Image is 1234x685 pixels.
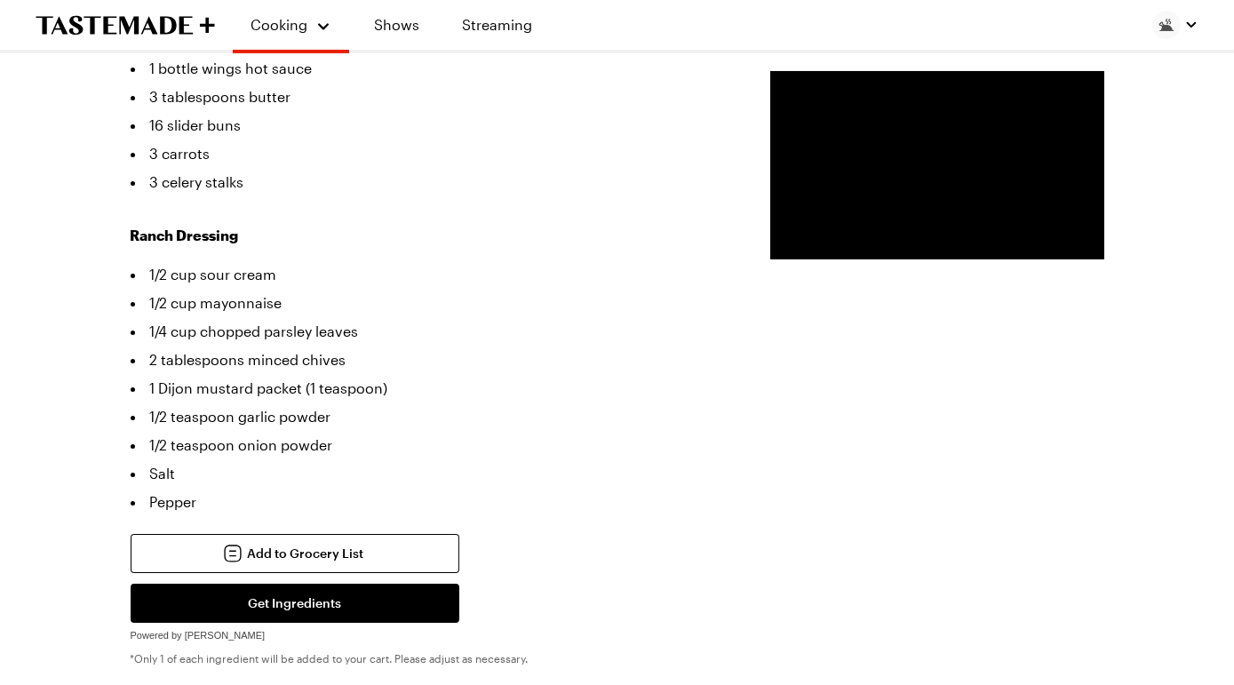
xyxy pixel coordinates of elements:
li: 1 bottle wings hot sauce [131,54,717,83]
li: 1/2 teaspoon onion powder [131,431,717,459]
li: Salt [131,459,717,488]
p: *Only 1 of each ingredient will be added to your cart. Please adjust as necessary. [131,651,717,665]
li: 3 tablespoons butter [131,83,717,111]
li: 16 slider buns [131,111,717,139]
li: 1/4 cup chopped parsley leaves [131,317,717,346]
a: To Tastemade Home Page [36,15,215,36]
li: 2 tablespoons minced chives [131,346,717,374]
span: Cooking [251,16,308,33]
a: Powered by [PERSON_NAME] [131,625,266,641]
button: Profile picture [1152,11,1198,39]
li: 3 carrots [131,139,717,168]
video-js: Video Player [770,71,1104,259]
h3: Ranch Dressing [131,225,717,246]
li: Pepper [131,488,717,516]
button: Get Ingredients [131,584,459,623]
button: Cooking [251,7,331,43]
li: 1 Dijon mustard packet (1 teaspoon) [131,374,717,402]
span: Powered by [PERSON_NAME] [131,630,266,641]
img: Profile picture [1152,11,1181,39]
li: 1/2 cup sour cream [131,260,717,289]
li: 1/2 teaspoon garlic powder [131,402,717,431]
li: 1/2 cup mayonnaise [131,289,717,317]
li: 3 celery stalks [131,168,717,196]
button: Add to Grocery List [131,534,459,573]
span: Add to Grocery List [247,545,363,562]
